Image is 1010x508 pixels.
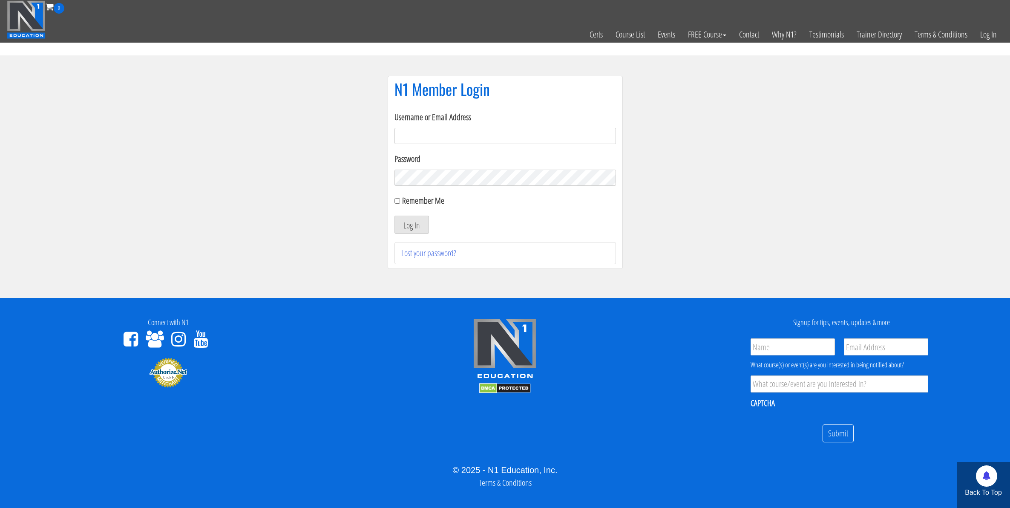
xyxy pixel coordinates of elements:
input: Email Address [844,338,928,355]
input: Name [751,338,835,355]
div: What course(s) or event(s) are you interested in being notified about? [751,360,928,370]
label: CAPTCHA [751,398,775,409]
div: © 2025 - N1 Education, Inc. [6,464,1004,476]
h4: Connect with N1 [6,318,330,327]
a: Lost your password? [401,247,456,259]
a: Course List [609,14,651,55]
button: Log In [394,216,429,234]
a: Terms & Conditions [479,477,532,488]
h1: N1 Member Login [394,81,616,98]
img: n1-edu-logo [473,318,537,381]
label: Username or Email Address [394,111,616,124]
span: 0 [54,3,64,14]
label: Remember Me [402,195,444,206]
h4: Signup for tips, events, updates & more [680,318,1004,327]
a: Contact [733,14,765,55]
a: Trainer Directory [850,14,908,55]
a: Events [651,14,682,55]
a: FREE Course [682,14,733,55]
input: What course/event are you interested in? [751,375,928,393]
label: Password [394,153,616,165]
img: Authorize.Net Merchant - Click to Verify [149,357,187,388]
a: 0 [46,1,64,12]
a: Certs [583,14,609,55]
img: n1-education [7,0,46,39]
input: Submit [823,424,854,443]
a: Testimonials [803,14,850,55]
a: Why N1? [765,14,803,55]
a: Log In [974,14,1003,55]
img: DMCA.com Protection Status [479,383,531,393]
a: Terms & Conditions [908,14,974,55]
